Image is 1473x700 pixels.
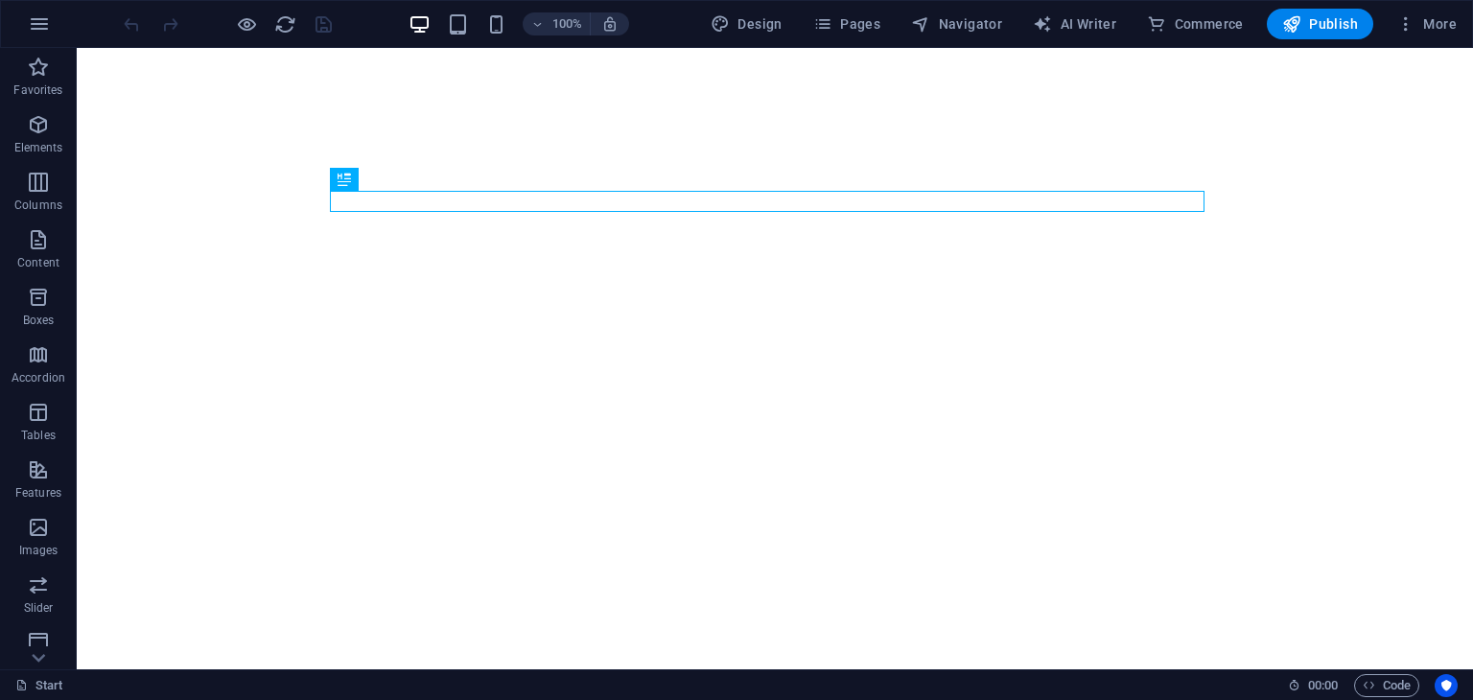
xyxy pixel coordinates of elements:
span: More [1396,14,1457,34]
a: Click to cancel selection. Double-click to open Pages [15,674,63,697]
span: Design [711,14,783,34]
span: Pages [813,14,880,34]
button: Publish [1267,9,1373,39]
p: Slider [24,600,54,616]
h6: Session time [1288,674,1339,697]
button: Navigator [903,9,1010,39]
button: Code [1354,674,1419,697]
div: Design (Ctrl+Alt+Y) [703,9,790,39]
span: AI Writer [1033,14,1116,34]
p: Favorites [13,82,62,98]
span: : [1321,678,1324,692]
button: AI Writer [1025,9,1124,39]
p: Content [17,255,59,270]
button: Design [703,9,790,39]
p: Columns [14,198,62,213]
button: 100% [523,12,591,35]
i: On resize automatically adjust zoom level to fit chosen device. [601,15,619,33]
p: Tables [21,428,56,443]
span: Code [1363,674,1411,697]
p: Features [15,485,61,501]
span: 00 00 [1308,674,1338,697]
p: Boxes [23,313,55,328]
span: Publish [1282,14,1358,34]
button: reload [273,12,296,35]
span: Commerce [1147,14,1244,34]
button: Usercentrics [1435,674,1458,697]
h6: 100% [551,12,582,35]
button: More [1389,9,1464,39]
i: Reload page [274,13,296,35]
p: Images [19,543,58,558]
button: Commerce [1139,9,1251,39]
button: Pages [806,9,888,39]
p: Elements [14,140,63,155]
p: Accordion [12,370,65,385]
span: Navigator [911,14,1002,34]
button: Click here to leave preview mode and continue editing [235,12,258,35]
